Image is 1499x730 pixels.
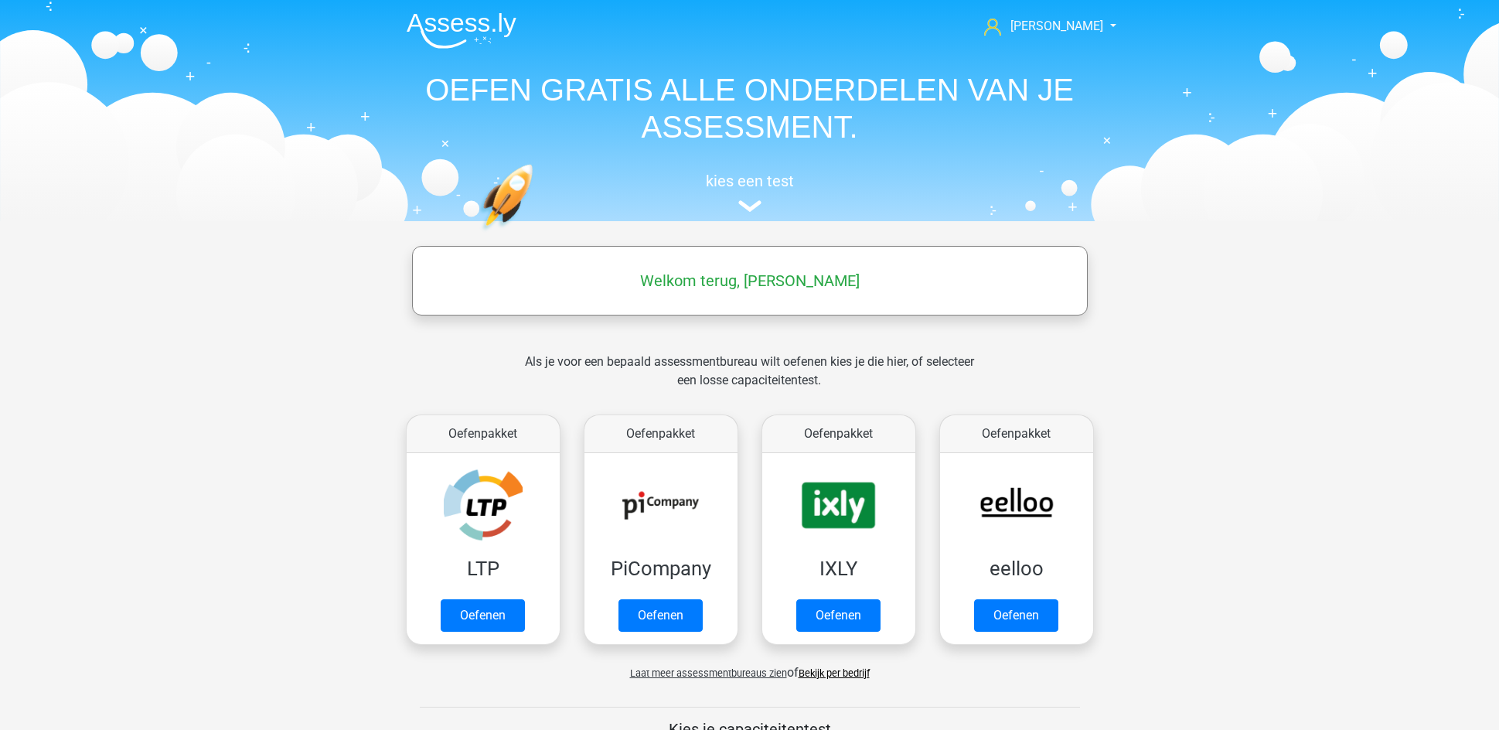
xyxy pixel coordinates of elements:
a: Oefenen [441,599,525,632]
div: Als je voor een bepaald assessmentbureau wilt oefenen kies je die hier, of selecteer een losse ca... [513,353,986,408]
span: Laat meer assessmentbureaus zien [630,667,787,679]
a: Bekijk per bedrijf [799,667,870,679]
img: assessment [738,200,761,212]
a: Oefenen [618,599,703,632]
img: Assessly [407,12,516,49]
a: Oefenen [974,599,1058,632]
span: [PERSON_NAME] [1010,19,1103,33]
a: kies een test [394,172,1106,213]
h5: Welkom terug, [PERSON_NAME] [420,271,1080,290]
a: [PERSON_NAME] [978,17,1105,36]
a: Oefenen [796,599,881,632]
img: oefenen [479,164,593,304]
div: of [394,651,1106,682]
h5: kies een test [394,172,1106,190]
h1: OEFEN GRATIS ALLE ONDERDELEN VAN JE ASSESSMENT. [394,71,1106,145]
